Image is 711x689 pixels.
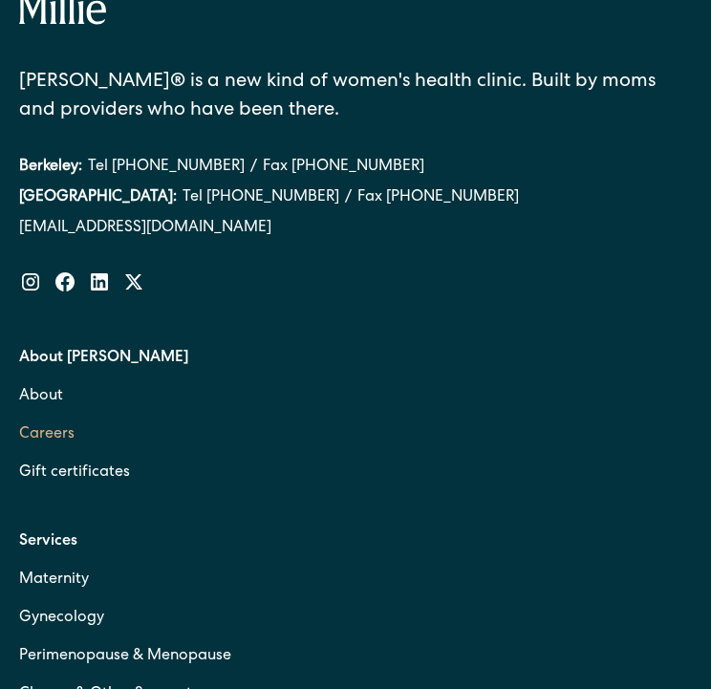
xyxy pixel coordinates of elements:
div: [GEOGRAPHIC_DATA]: [19,186,177,209]
a: Gift certificates [19,454,692,492]
strong: About [PERSON_NAME] [19,351,188,366]
a: Fax [PHONE_NUMBER] [357,186,519,209]
div: [PERSON_NAME]® is a new kind of women's health clinic. Built by moms and providers who have been ... [19,68,692,125]
a: Fax [PHONE_NUMBER] [263,156,424,179]
a: Perimenopause & Menopause [19,637,692,676]
a: Tel [PHONE_NUMBER] [183,186,339,209]
div: Berkeley: [19,156,82,179]
a: Tel [PHONE_NUMBER] [88,156,245,179]
div: / [250,156,257,179]
div: / [345,186,352,209]
a: Maternity [19,561,692,599]
a: Gynecology [19,599,692,637]
a: About [19,377,692,416]
strong: Services [19,534,77,549]
a: Careers [19,416,692,454]
a: [EMAIL_ADDRESS][DOMAIN_NAME] [19,217,692,240]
